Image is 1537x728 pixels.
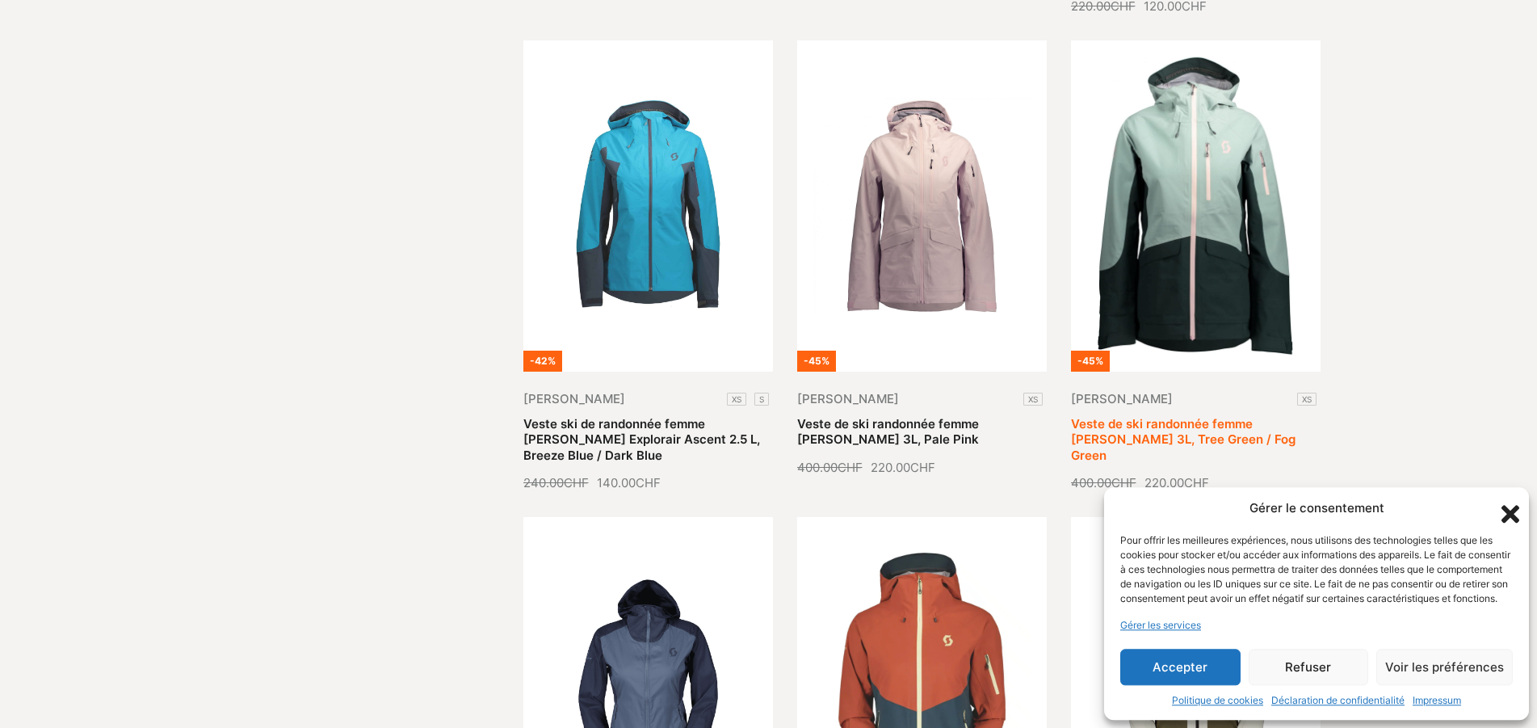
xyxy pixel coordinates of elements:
[797,416,979,448] a: Veste de ski randonnée femme [PERSON_NAME] 3L, Pale Pink
[1413,693,1461,708] a: Impressum
[1120,649,1241,685] button: Accepter
[1497,500,1513,516] div: Fermer la boîte de dialogue
[1120,533,1511,606] div: Pour offrir les meilleures expériences, nous utilisons des technologies telles que les cookies po...
[523,416,760,463] a: Veste ski de randonnée femme [PERSON_NAME] Explorair Ascent 2.5 L, Breeze Blue / Dark Blue
[1376,649,1513,685] button: Voir les préférences
[1120,618,1201,633] a: Gérer les services
[1172,693,1263,708] a: Politique de cookies
[1249,499,1384,518] div: Gérer le consentement
[1271,693,1405,708] a: Déclaration de confidentialité
[1249,649,1369,685] button: Refuser
[1071,416,1296,463] a: Veste de ski randonnée femme [PERSON_NAME] 3L, Tree Green / Fog Green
